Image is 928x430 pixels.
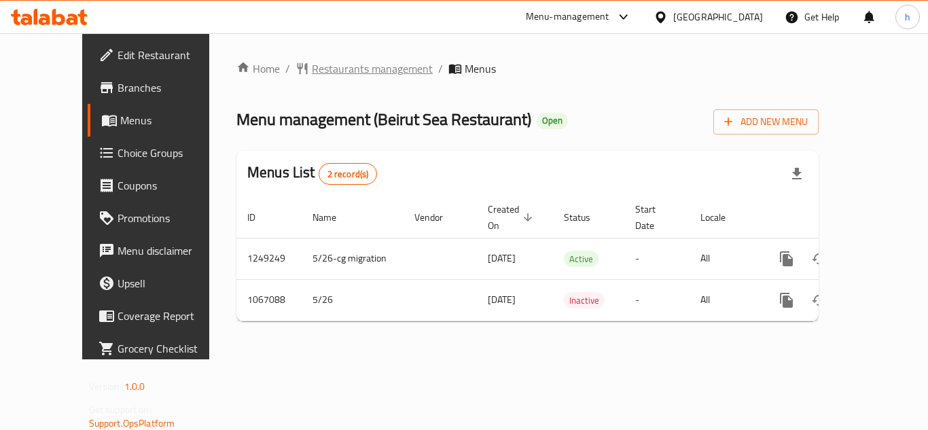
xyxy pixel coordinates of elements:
[120,112,226,128] span: Menus
[88,137,237,169] a: Choice Groups
[118,308,226,324] span: Coverage Report
[624,279,690,321] td: -
[564,209,608,226] span: Status
[118,79,226,96] span: Branches
[89,378,122,395] span: Version:
[488,201,537,234] span: Created On
[781,158,813,190] div: Export file
[236,104,531,135] span: Menu management ( Beirut Sea Restaurant )
[537,115,568,126] span: Open
[88,234,237,267] a: Menu disclaimer
[312,60,433,77] span: Restaurants management
[690,279,760,321] td: All
[564,251,599,267] span: Active
[118,275,226,291] span: Upsell
[770,284,803,317] button: more
[296,60,433,77] a: Restaurants management
[803,243,836,275] button: Change Status
[414,209,461,226] span: Vendor
[465,60,496,77] span: Menus
[88,300,237,332] a: Coverage Report
[88,71,237,104] a: Branches
[88,104,237,137] a: Menus
[118,340,226,357] span: Grocery Checklist
[526,9,609,25] div: Menu-management
[700,209,743,226] span: Locale
[302,279,404,321] td: 5/26
[285,60,290,77] li: /
[89,401,151,418] span: Get support on:
[564,292,605,308] div: Inactive
[564,293,605,308] span: Inactive
[537,113,568,129] div: Open
[236,238,302,279] td: 1249249
[690,238,760,279] td: All
[236,279,302,321] td: 1067088
[313,209,354,226] span: Name
[760,197,912,238] th: Actions
[118,243,226,259] span: Menu disclaimer
[302,238,404,279] td: 5/26-cg migration
[236,60,280,77] a: Home
[770,243,803,275] button: more
[118,145,226,161] span: Choice Groups
[724,113,808,130] span: Add New Menu
[88,39,237,71] a: Edit Restaurant
[118,210,226,226] span: Promotions
[236,60,819,77] nav: breadcrumb
[88,169,237,202] a: Coupons
[438,60,443,77] li: /
[88,332,237,365] a: Grocery Checklist
[319,163,378,185] div: Total records count
[247,162,377,185] h2: Menus List
[905,10,910,24] span: h
[624,238,690,279] td: -
[247,209,273,226] span: ID
[319,168,377,181] span: 2 record(s)
[236,197,912,321] table: enhanced table
[124,378,145,395] span: 1.0.0
[713,109,819,135] button: Add New Menu
[88,202,237,234] a: Promotions
[488,249,516,267] span: [DATE]
[118,47,226,63] span: Edit Restaurant
[803,284,836,317] button: Change Status
[635,201,673,234] span: Start Date
[88,267,237,300] a: Upsell
[488,291,516,308] span: [DATE]
[118,177,226,194] span: Coupons
[673,10,763,24] div: [GEOGRAPHIC_DATA]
